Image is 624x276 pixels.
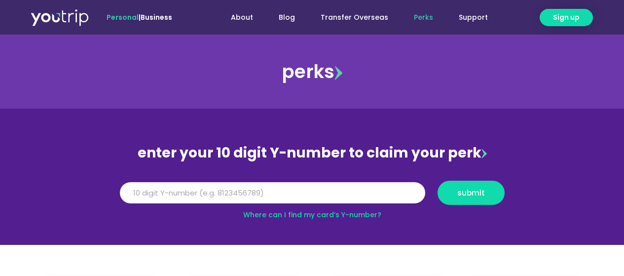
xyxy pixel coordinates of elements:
span: Personal [107,12,139,22]
a: Business [141,12,172,22]
a: Where can I find my card’s Y-number? [243,210,381,220]
span: | [107,12,172,22]
a: Sign up [540,9,593,26]
a: Blog [266,8,308,27]
span: Sign up [553,12,580,23]
form: Y Number [120,181,505,212]
a: About [218,8,266,27]
a: Transfer Overseas [308,8,401,27]
nav: Menu [199,8,501,27]
button: submit [438,181,505,205]
div: enter your 10 digit Y-number to claim your perk [115,140,510,166]
a: Support [446,8,501,27]
a: Perks [401,8,446,27]
span: submit [457,189,485,197]
input: 10 digit Y-number (e.g. 8123456789) [120,182,425,204]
